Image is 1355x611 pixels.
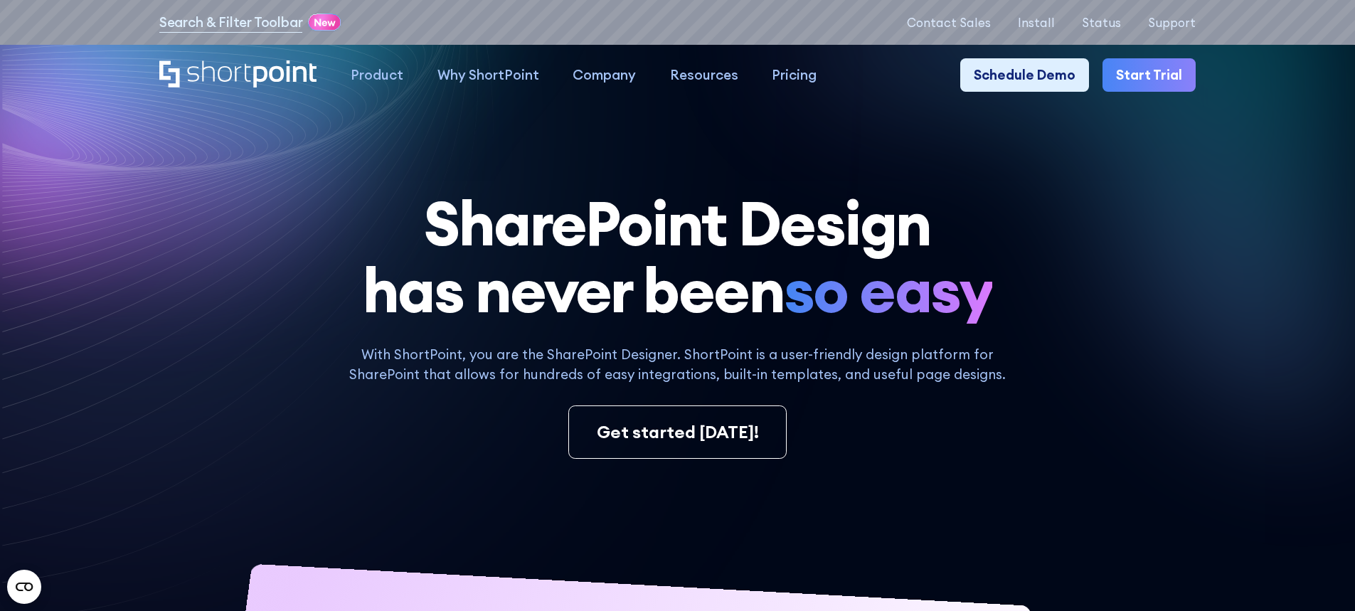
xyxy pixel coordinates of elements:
a: Get started [DATE]! [568,405,786,459]
iframe: Chat Widget [1284,543,1355,611]
button: Open CMP widget [7,570,41,604]
div: Product [351,65,403,85]
a: Schedule Demo [960,58,1089,92]
a: Status [1082,16,1121,29]
a: Pricing [755,58,834,92]
a: Install [1018,16,1055,29]
div: Company [573,65,636,85]
a: Contact Sales [907,16,991,29]
p: With ShortPoint, you are the SharePoint Designer. ShortPoint is a user-friendly design platform f... [334,344,1020,385]
a: Company [556,58,653,92]
div: Why ShortPoint [437,65,539,85]
a: Search & Filter Toolbar [159,12,303,33]
div: Resources [670,65,738,85]
a: Support [1148,16,1196,29]
a: Home [159,60,317,90]
a: Product [334,58,420,92]
a: Start Trial [1102,58,1196,92]
a: Resources [653,58,755,92]
h1: SharePoint Design has never been [159,190,1196,324]
a: Why ShortPoint [420,58,556,92]
div: Get started [DATE]! [597,420,759,445]
div: Pricing [772,65,817,85]
span: so easy [784,257,992,324]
